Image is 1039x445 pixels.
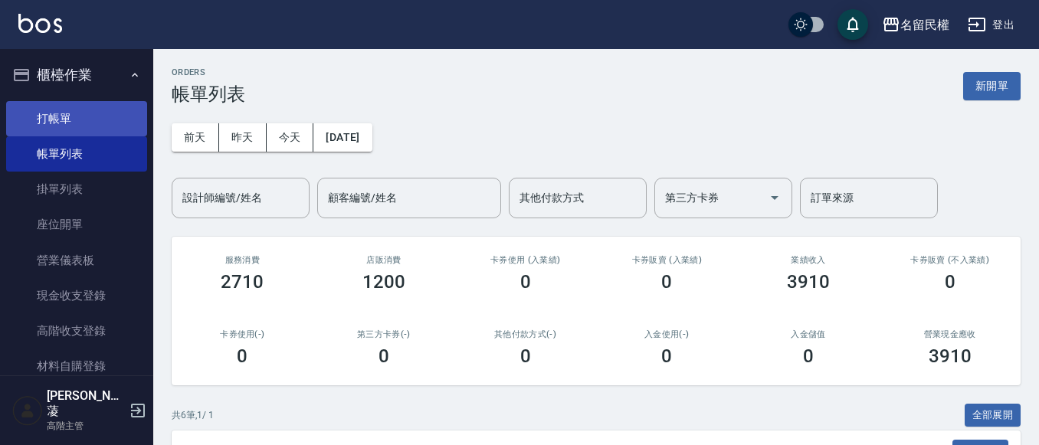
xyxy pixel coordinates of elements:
[12,395,43,426] img: Person
[897,329,1002,339] h2: 營業現金應收
[965,404,1021,427] button: 全部展開
[787,271,830,293] h3: 3910
[963,78,1021,93] a: 新開單
[473,329,578,339] h2: 其他付款方式(-)
[18,14,62,33] img: Logo
[615,329,719,339] h2: 入金使用(-)
[362,271,405,293] h3: 1200
[945,271,955,293] h3: 0
[221,271,264,293] h3: 2710
[332,329,437,339] h2: 第三方卡券(-)
[929,345,972,367] h3: 3910
[332,255,437,265] h2: 店販消費
[473,255,578,265] h2: 卡券使用 (入業績)
[762,185,787,210] button: Open
[963,72,1021,100] button: 新開單
[47,419,125,433] p: 高階主管
[962,11,1021,39] button: 登出
[756,329,861,339] h2: 入金儲值
[661,271,672,293] h3: 0
[615,255,719,265] h2: 卡券販賣 (入業績)
[837,9,868,40] button: save
[190,255,295,265] h3: 服務消費
[803,345,814,367] h3: 0
[520,345,531,367] h3: 0
[900,15,949,34] div: 名留民權
[6,348,147,384] a: 材料自購登錄
[6,136,147,172] a: 帳單列表
[47,388,125,419] h5: [PERSON_NAME]蓤
[6,313,147,348] a: 高階收支登錄
[172,408,214,422] p: 共 6 筆, 1 / 1
[6,278,147,313] a: 現金收支登錄
[6,172,147,207] a: 掛單列表
[756,255,861,265] h2: 業績收入
[6,101,147,136] a: 打帳單
[6,243,147,278] a: 營業儀表板
[172,83,245,105] h3: 帳單列表
[237,345,247,367] h3: 0
[219,123,267,152] button: 昨天
[313,123,372,152] button: [DATE]
[897,255,1002,265] h2: 卡券販賣 (不入業績)
[267,123,314,152] button: 今天
[172,67,245,77] h2: ORDERS
[876,9,955,41] button: 名留民權
[6,207,147,242] a: 座位開單
[172,123,219,152] button: 前天
[661,345,672,367] h3: 0
[6,55,147,95] button: 櫃檯作業
[190,329,295,339] h2: 卡券使用(-)
[379,345,389,367] h3: 0
[520,271,531,293] h3: 0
